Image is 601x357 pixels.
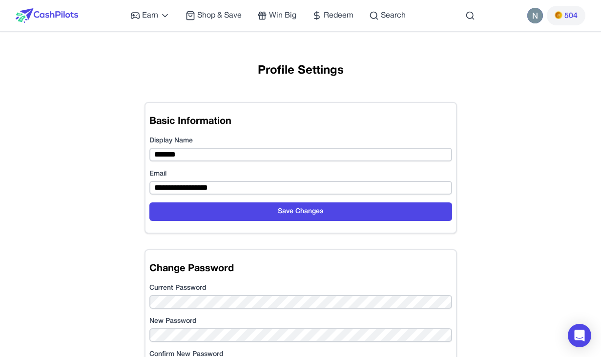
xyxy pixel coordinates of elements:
label: Current Password [149,283,452,293]
h1: Profile Settings [60,63,542,79]
img: CashPilots Logo [16,8,78,23]
h2: Change Password [149,262,452,276]
span: Search [381,10,406,21]
div: Open Intercom Messenger [568,324,591,347]
button: Save Changes [149,202,452,221]
span: Earn [142,10,158,21]
a: Shop & Save [186,10,242,21]
button: PMs504 [547,6,585,25]
img: PMs [555,11,562,19]
a: Redeem [312,10,353,21]
span: Shop & Save [197,10,242,21]
span: Win Big [269,10,296,21]
label: Email [149,169,452,179]
span: Redeem [324,10,353,21]
h2: Basic Information [149,115,452,128]
label: Display Name [149,136,452,146]
a: Search [369,10,406,21]
label: New Password [149,317,452,326]
a: Earn [130,10,170,21]
a: Win Big [257,10,296,21]
span: 504 [564,10,578,22]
